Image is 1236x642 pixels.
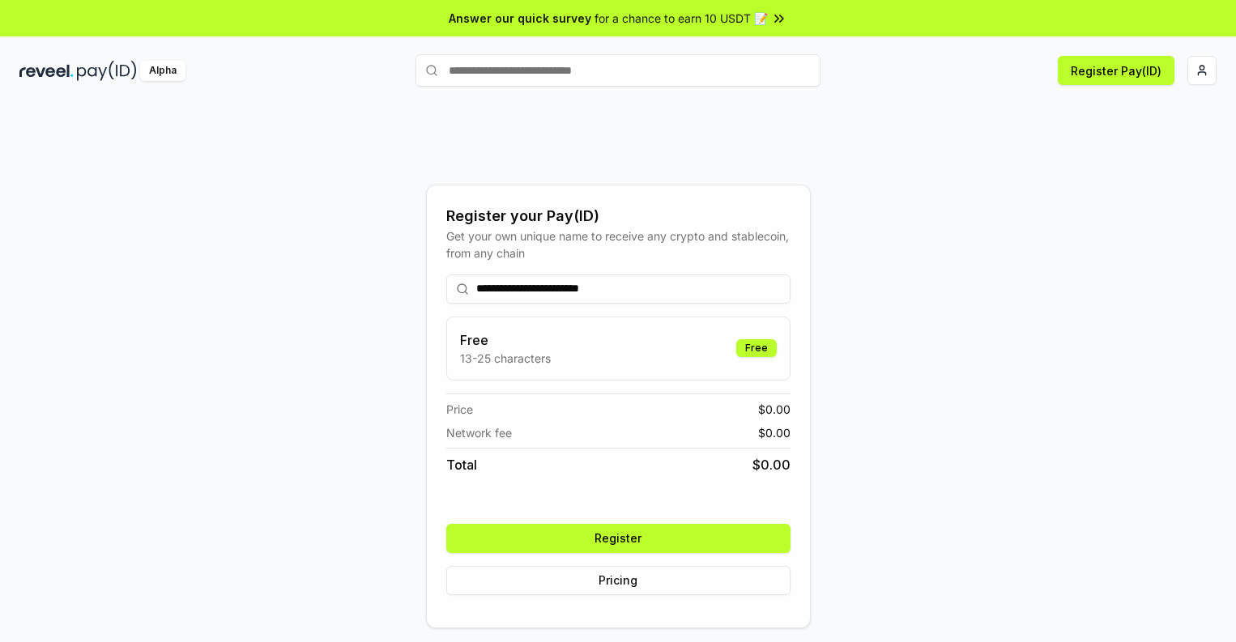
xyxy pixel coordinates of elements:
[446,524,791,553] button: Register
[449,10,591,27] span: Answer our quick survey
[19,61,74,81] img: reveel_dark
[758,401,791,418] span: $ 0.00
[446,401,473,418] span: Price
[1058,56,1174,85] button: Register Pay(ID)
[758,424,791,441] span: $ 0.00
[446,227,791,261] div: Get your own unique name to receive any crypto and stablecoin, from any chain
[446,205,791,227] div: Register your Pay(ID)
[595,10,768,27] span: for a chance to earn 10 USDT 📝
[446,424,512,441] span: Network fee
[460,330,551,350] h3: Free
[752,455,791,474] span: $ 0.00
[460,350,551,367] p: 13-25 characters
[446,455,477,474] span: Total
[446,566,791,595] button: Pricing
[140,61,185,81] div: Alpha
[77,61,137,81] img: pay_id
[736,339,777,357] div: Free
